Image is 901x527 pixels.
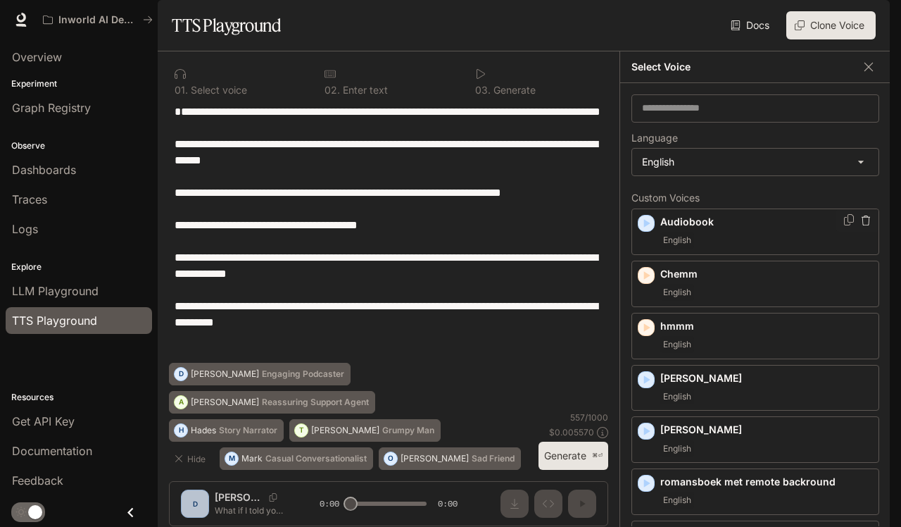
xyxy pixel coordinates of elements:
button: Hide [169,447,214,470]
p: Casual Conversationalist [265,454,367,463]
button: Clone Voice [786,11,876,39]
p: Enter text [340,85,388,95]
button: Copy Voice ID [842,214,856,225]
p: Mark [241,454,263,463]
p: Engaging Podcaster [262,370,344,378]
div: H [175,419,187,442]
p: [PERSON_NAME] [660,371,873,385]
span: English [660,284,694,301]
p: hmmm [660,319,873,333]
div: D [175,363,187,385]
h1: TTS Playground [172,11,281,39]
p: [PERSON_NAME] [191,370,259,378]
p: 0 3 . [475,85,491,95]
div: English [632,149,878,175]
a: Docs [728,11,775,39]
span: English [660,440,694,457]
button: A[PERSON_NAME]Reassuring Support Agent [169,391,375,414]
p: Story Narrator [219,426,277,435]
div: M [225,447,238,470]
p: Select voice [188,85,247,95]
p: Inworld AI Demos [58,14,137,26]
p: 557 / 1000 [570,411,608,423]
button: D[PERSON_NAME]Engaging Podcaster [169,363,351,385]
span: English [660,336,694,353]
p: romansboek met remote backround [660,475,873,489]
p: Language [631,133,678,143]
p: Reassuring Support Agent [262,398,369,407]
div: A [175,391,187,414]
button: All workspaces [37,6,159,34]
p: Chemm [660,267,873,281]
p: [PERSON_NAME] [191,398,259,407]
span: English [660,388,694,405]
button: T[PERSON_NAME]Grumpy Man [289,419,441,442]
p: 0 1 . [175,85,188,95]
p: 0 2 . [325,85,340,95]
div: T [295,419,308,442]
span: English [660,232,694,249]
button: HHadesStory Narrator [169,419,284,442]
p: Audiobook [660,215,873,229]
p: Sad Friend [472,454,515,463]
span: English [660,492,694,509]
p: Grumpy Man [382,426,434,435]
button: O[PERSON_NAME]Sad Friend [379,447,521,470]
div: O [384,447,397,470]
p: Custom Voices [631,193,879,203]
p: $ 0.005570 [549,426,594,438]
p: [PERSON_NAME] [311,426,379,435]
p: [PERSON_NAME] [401,454,469,463]
p: Hades [191,426,216,435]
p: Generate [491,85,536,95]
p: ⌘⏎ [592,452,603,460]
button: Generate⌘⏎ [538,442,608,471]
p: [PERSON_NAME] [660,423,873,437]
button: MMarkCasual Conversationalist [220,447,373,470]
